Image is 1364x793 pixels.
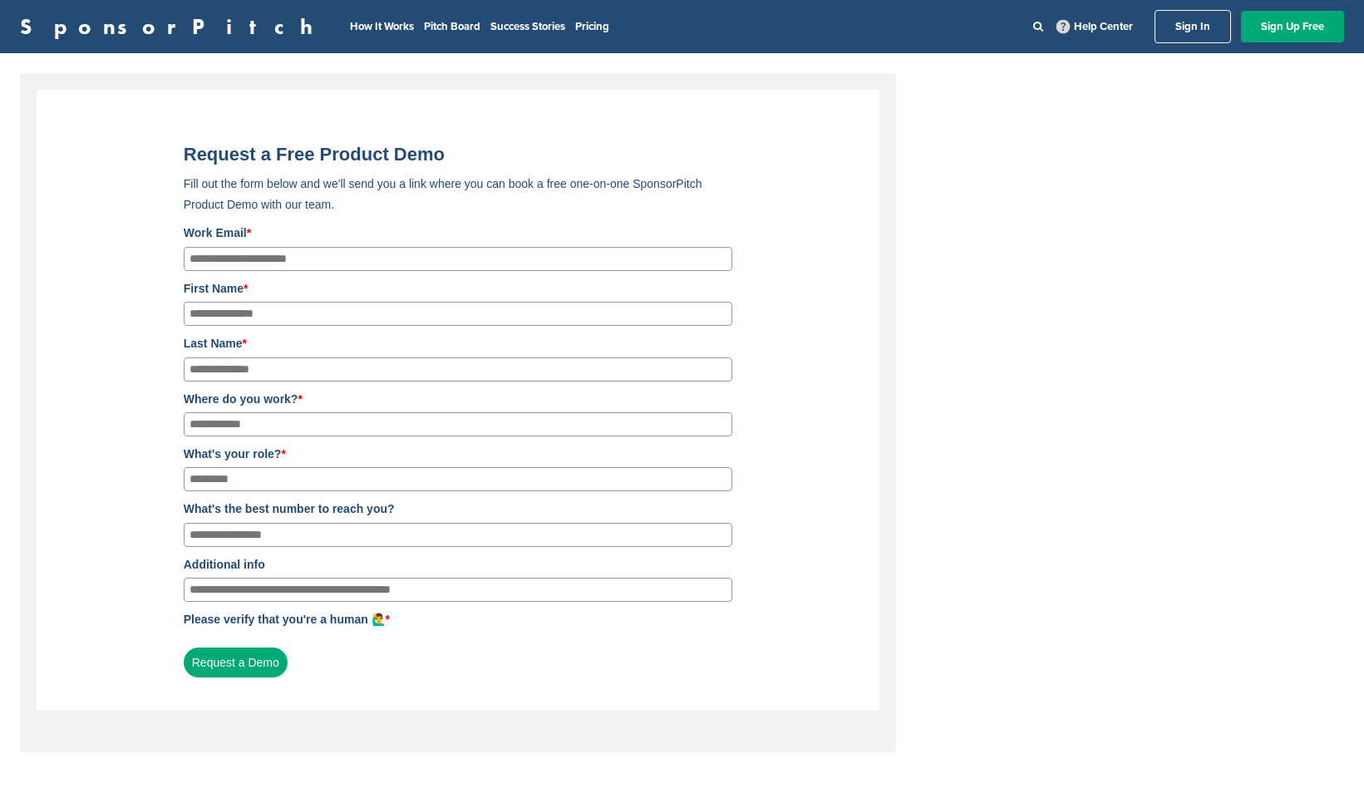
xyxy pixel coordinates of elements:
label: What's your role? [184,445,732,463]
button: Request a Demo [184,648,288,677]
a: Sign Up Free [1241,11,1344,42]
label: Last Name [184,334,732,352]
label: Where do you work? [184,390,732,408]
a: How It Works [350,20,414,33]
a: Success Stories [490,20,565,33]
label: Work Email [184,224,732,242]
a: Pitch Board [424,20,480,33]
a: Pricing [575,20,609,33]
label: What's the best number to reach you? [184,500,732,518]
label: Please verify that you're a human 🙋‍♂️ [184,610,732,628]
a: Sign In [1155,10,1231,43]
label: First Name [184,279,732,298]
title: Request a Free Product Demo [184,144,732,165]
p: Fill out the form below and we'll send you a link where you can book a free one-on-one SponsorPit... [184,174,732,215]
a: Help Center [1053,17,1136,37]
label: Additional info [184,555,732,574]
a: SponsorPitch [20,16,323,37]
